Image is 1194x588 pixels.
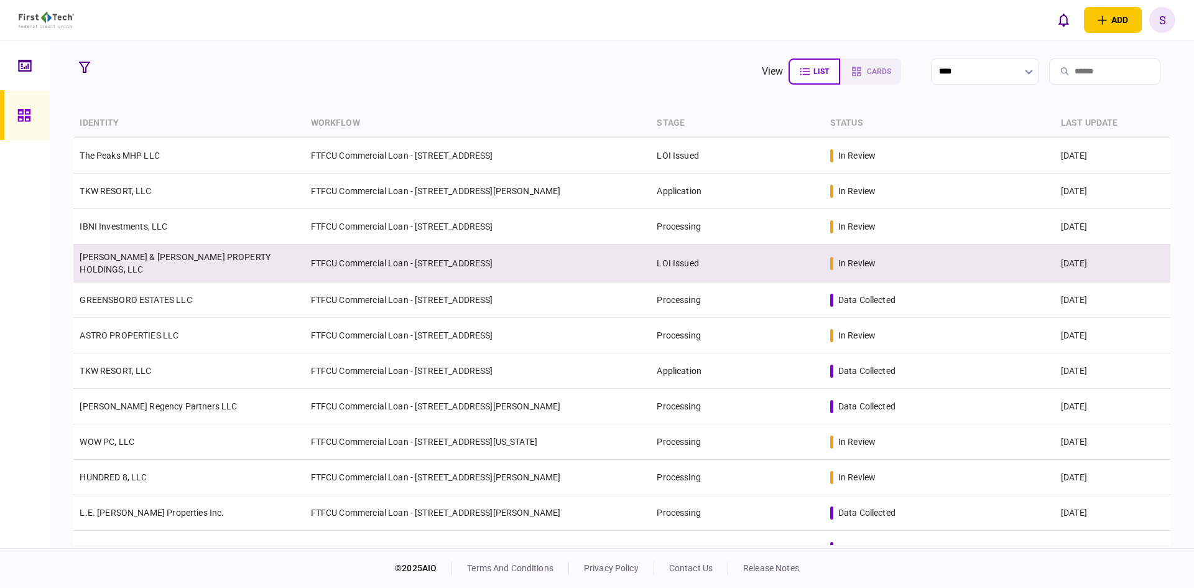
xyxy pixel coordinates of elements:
[743,563,799,573] a: release notes
[650,282,823,318] td: Processing
[838,543,895,555] div: data collected
[80,151,160,161] a: The Peaks MHP LLC
[838,329,876,342] div: in review
[840,58,901,85] button: cards
[650,209,823,245] td: Processing
[1055,318,1170,353] td: [DATE]
[305,389,651,424] td: FTFCU Commercial Loan - [STREET_ADDRESS][PERSON_NAME]
[80,252,271,274] a: [PERSON_NAME] & [PERSON_NAME] PROPERTY HOLDINGS, LLC
[650,353,823,389] td: Application
[650,460,823,495] td: Processing
[395,562,452,575] div: © 2025 AIO
[305,460,651,495] td: FTFCU Commercial Loan - [STREET_ADDRESS][PERSON_NAME]
[80,437,134,447] a: WOW PC, LLC
[1055,353,1170,389] td: [DATE]
[1055,209,1170,245] td: [DATE]
[1055,389,1170,424] td: [DATE]
[1055,460,1170,495] td: [DATE]
[305,209,651,245] td: FTFCU Commercial Loan - [STREET_ADDRESS]
[1055,495,1170,531] td: [DATE]
[80,472,147,482] a: HUNDRED 8, LLC
[305,282,651,318] td: FTFCU Commercial Loan - [STREET_ADDRESS]
[80,401,237,411] a: [PERSON_NAME] Regency Partners LLC
[80,330,178,340] a: ASTRO PROPERTIES LLC
[650,389,823,424] td: Processing
[650,531,823,566] td: Processing
[838,365,895,377] div: data collected
[305,318,651,353] td: FTFCU Commercial Loan - [STREET_ADDRESS]
[1149,7,1175,33] button: S
[1084,7,1142,33] button: open adding identity options
[305,109,651,138] th: workflow
[867,67,891,76] span: cards
[305,495,651,531] td: FTFCU Commercial Loan - [STREET_ADDRESS][PERSON_NAME]
[838,294,895,306] div: data collected
[650,174,823,209] td: Application
[1055,138,1170,174] td: [DATE]
[650,318,823,353] td: Processing
[584,563,639,573] a: privacy policy
[813,67,829,76] span: list
[650,495,823,531] td: Processing
[838,506,895,519] div: data collected
[80,366,151,376] a: TKW RESORT, LLC
[73,109,304,138] th: identity
[80,222,167,231] a: IBNI Investments, LLC
[838,471,876,483] div: in review
[1055,174,1170,209] td: [DATE]
[1055,531,1170,566] td: [DATE]
[1050,7,1076,33] button: open notifications list
[838,400,895,413] div: data collected
[650,138,823,174] td: LOI Issued
[838,185,876,197] div: in review
[80,508,224,518] a: L.E. [PERSON_NAME] Properties Inc.
[305,531,651,566] td: FTFCU Commercial Loan - [STREET_ADDRESS][PERSON_NAME]
[1055,282,1170,318] td: [DATE]
[650,424,823,460] td: Processing
[1055,424,1170,460] td: [DATE]
[762,64,784,79] div: view
[305,245,651,282] td: FTFCU Commercial Loan - [STREET_ADDRESS]
[838,220,876,233] div: in review
[19,12,74,28] img: client company logo
[650,245,823,282] td: LOI Issued
[789,58,840,85] button: list
[467,563,553,573] a: terms and conditions
[305,353,651,389] td: FTFCU Commercial Loan - [STREET_ADDRESS]
[305,174,651,209] td: FTFCU Commercial Loan - [STREET_ADDRESS][PERSON_NAME]
[80,544,183,554] a: EAGLE RIDGE EQUITY LLC
[80,186,151,196] a: TKW RESORT, LLC
[650,109,823,138] th: stage
[80,295,192,305] a: GREENSBORO ESTATES LLC
[305,424,651,460] td: FTFCU Commercial Loan - [STREET_ADDRESS][US_STATE]
[824,109,1055,138] th: status
[1055,245,1170,282] td: [DATE]
[305,138,651,174] td: FTFCU Commercial Loan - [STREET_ADDRESS]
[838,436,876,448] div: in review
[838,257,876,269] div: in review
[1055,109,1170,138] th: last update
[838,149,876,162] div: in review
[669,563,713,573] a: contact us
